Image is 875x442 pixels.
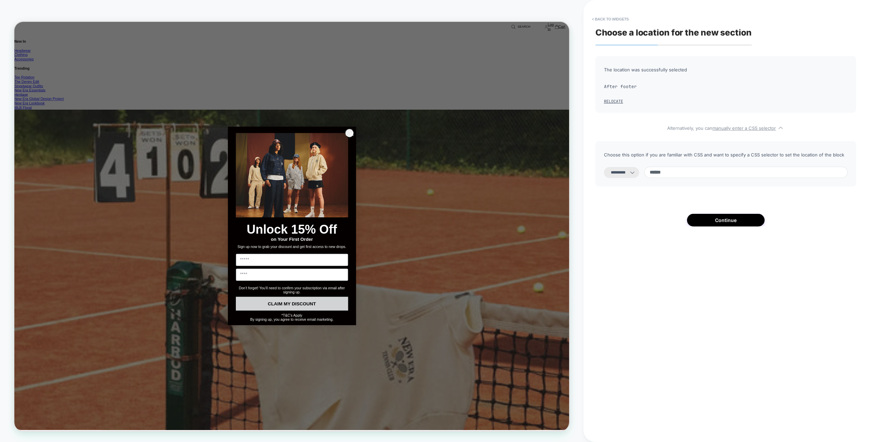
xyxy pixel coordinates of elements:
[595,123,856,131] span: Alternatively, you can
[604,99,623,104] button: Relocate
[295,367,445,385] button: CLAIM MY DISCOUNT
[604,150,848,160] span: Choose this option if you are familiar with CSS and want to specify a CSS selector to set the loc...
[295,329,445,345] input: Name
[356,388,384,394] span: *T&C's Apply
[604,82,848,92] span: After footer
[297,297,442,302] span: Sign up now to grab your discount and get first access to new drops.
[314,394,426,399] span: By signing up, you agree to receive email marketing.
[16,5,30,11] span: Help
[310,268,430,286] span: Unlock 15% Off
[441,142,453,154] button: Close dialog
[687,214,765,226] button: Continue
[589,14,632,25] button: < Back to widgets
[342,286,398,293] span: on Your First Order
[295,148,445,261] img: New Era Cap
[595,27,752,38] span: Choose a location for the new section
[712,125,776,131] u: manually enter a CSS selector
[295,309,445,326] input: Email
[299,352,441,363] span: Don’t forget! You’ll need to confirm your subscription via email after signing up.
[604,65,848,75] span: The location was successfully selected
